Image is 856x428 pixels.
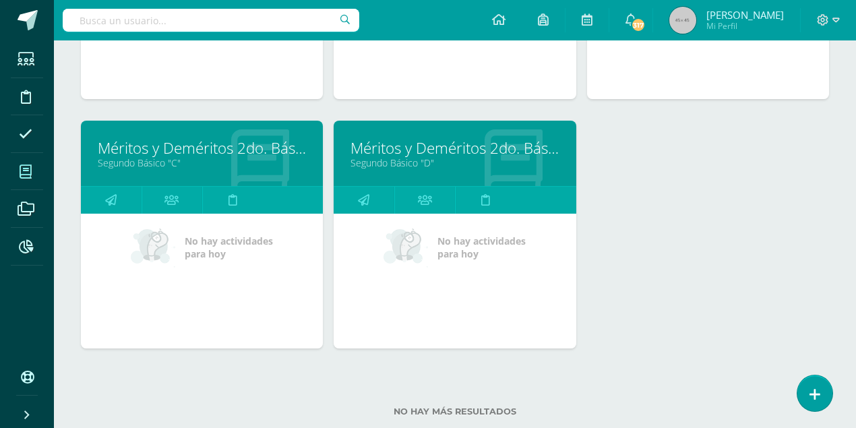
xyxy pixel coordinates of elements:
[706,8,784,22] span: [PERSON_NAME]
[81,406,829,417] label: No hay más resultados
[63,9,359,32] input: Busca un usuario...
[669,7,696,34] img: 45x45
[706,20,784,32] span: Mi Perfil
[185,235,273,260] span: No hay actividades para hoy
[437,235,526,260] span: No hay actividades para hoy
[98,156,306,169] a: Segundo Básico "C"
[131,227,175,268] img: no_activities_small.png
[98,137,306,158] a: Méritos y Deméritos 2do. Básico "C"
[350,156,559,169] a: Segundo Básico "D"
[631,18,646,32] span: 317
[350,137,559,158] a: Méritos y Deméritos 2do. Básico "D"
[384,227,428,268] img: no_activities_small.png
